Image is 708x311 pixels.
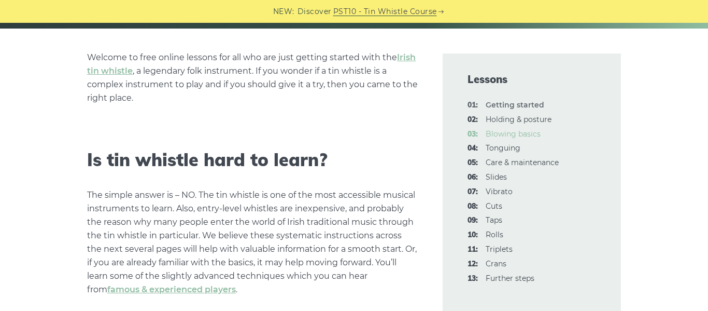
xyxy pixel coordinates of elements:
a: 12:Crans [486,259,506,268]
span: 06: [468,171,478,184]
strong: Getting started [486,100,544,110]
a: 02:Holding & posture [486,115,551,124]
h2: Is tin whistle hard to learn? [87,150,418,171]
span: 13: [468,273,478,285]
span: Discover [298,6,332,18]
span: 12: [468,258,478,271]
span: 01: [468,99,478,112]
a: 11:Triplets [486,245,513,254]
a: PST10 - Tin Whistle Course [333,6,437,18]
a: 04:Tonguing [486,143,520,153]
a: 05:Care & maintenance [486,158,559,167]
a: 10:Rolls [486,230,503,239]
a: famous & experienced players [107,285,236,294]
a: 06:Slides [486,172,507,182]
a: 03:Blowing basics [486,129,541,139]
span: 11: [468,244,478,256]
span: 02: [468,114,478,126]
span: 03: [468,128,478,141]
span: NEW: [273,6,294,18]
p: The simple answer is – NO. The tin whistle is one of the most accessible musical instruments to l... [87,188,418,296]
span: 09: [468,214,478,227]
span: 10: [468,229,478,241]
span: 08: [468,200,478,213]
a: 08:Cuts [486,201,502,211]
span: 04: [468,142,478,155]
p: Welcome to free online lessons for all who are just getting started with the , a legendary folk i... [87,51,418,105]
a: 09:Taps [486,215,502,225]
a: 07:Vibrato [486,187,513,196]
a: 13:Further steps [486,274,534,283]
span: Lessons [468,72,596,87]
span: 07: [468,186,478,198]
span: 05: [468,157,478,169]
